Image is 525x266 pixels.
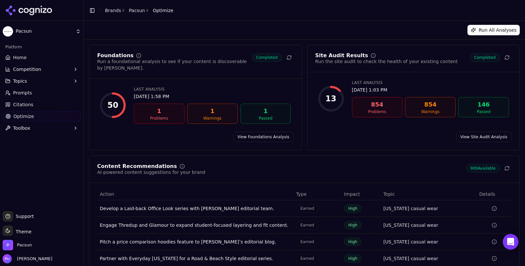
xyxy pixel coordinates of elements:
[383,191,474,197] div: Topic
[467,25,520,35] button: Run All Analyses
[14,256,52,262] span: [PERSON_NAME]
[134,87,291,92] div: Last Analysis
[296,238,318,246] span: Earned
[479,191,509,197] div: Details
[296,191,339,197] div: Type
[137,116,182,121] div: Problems
[3,254,12,263] img: Pablo Uribe
[100,191,291,197] div: Action
[461,109,506,114] div: Passed
[190,107,235,116] div: 1
[3,254,52,263] button: Open user button
[13,78,27,84] span: Topics
[344,191,378,197] div: Impact
[470,53,500,62] span: Completed
[3,111,81,122] a: Optimize
[383,222,438,228] a: [US_STATE] casual wear
[13,90,32,96] span: Prompts
[503,234,518,250] div: Open Intercom Messenger
[352,80,509,85] div: Last Analysis
[13,229,31,234] span: Theme
[344,238,362,246] span: High
[13,66,41,73] span: Competition
[129,7,145,14] a: Pacsun
[153,7,173,14] span: Optimize
[137,107,182,116] div: 1
[3,76,81,86] button: Topics
[3,64,81,75] button: Competition
[16,28,73,34] span: Pacsun
[105,7,173,14] nav: breadcrumb
[355,100,400,109] div: 854
[344,204,362,213] span: High
[13,101,33,108] span: Citations
[17,242,32,248] span: Pacsun
[134,93,291,100] div: [DATE] 1:58 PM
[352,87,509,93] div: [DATE] 1:03 PM
[190,116,235,121] div: Warnings
[3,99,81,110] a: Citations
[100,239,291,245] div: Pitch a price comparison hoodies feature to [PERSON_NAME]’s editorial blog.
[252,53,282,62] span: Completed
[13,113,34,120] span: Optimize
[100,222,291,228] div: Engage Thredup and Glamour to expand student-focused layering and fit content.
[315,58,458,65] div: Run the site audit to check the health of your existing content
[3,240,32,250] button: Open organization switcher
[315,53,368,58] div: Site Audit Results
[100,205,291,212] div: Develop a Laid-back Office Look series with [PERSON_NAME] editorial team.
[408,109,453,114] div: Warnings
[3,123,81,133] button: Toolbox
[3,26,13,37] img: Pacsun
[3,240,13,250] img: Pacsun
[325,93,336,104] div: 13
[97,58,252,71] div: Run a foundational analysis to see if your content is discoverable by [PERSON_NAME].
[3,88,81,98] a: Prompts
[383,205,438,212] a: [US_STATE] casual wear
[97,164,177,169] div: Content Recommendations
[107,100,118,110] div: 50
[13,213,34,220] span: Support
[233,132,294,142] a: View Foundations Analysis
[105,8,121,13] a: Brands
[296,204,318,213] span: Earned
[243,107,288,116] div: 1
[408,100,453,109] div: 854
[344,221,362,229] span: High
[13,54,26,61] span: Home
[97,169,205,175] div: AI-powered content suggestions for your brand
[296,254,318,263] span: Earned
[3,42,81,52] div: Platform
[100,255,291,262] div: Partner with Everyday [US_STATE] for a Road & Beach Style editorial series.
[13,125,30,131] span: Toolbox
[97,53,133,58] div: Foundations
[383,239,438,245] a: [US_STATE] casual wear
[243,116,288,121] div: Passed
[3,52,81,63] a: Home
[456,132,512,142] a: View Site Audit Analysis
[355,109,400,114] div: Problems
[466,164,500,173] span: 900 Available
[344,254,362,263] span: High
[296,221,318,229] span: Earned
[383,255,438,262] a: [US_STATE] casual wear
[461,100,506,109] div: 146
